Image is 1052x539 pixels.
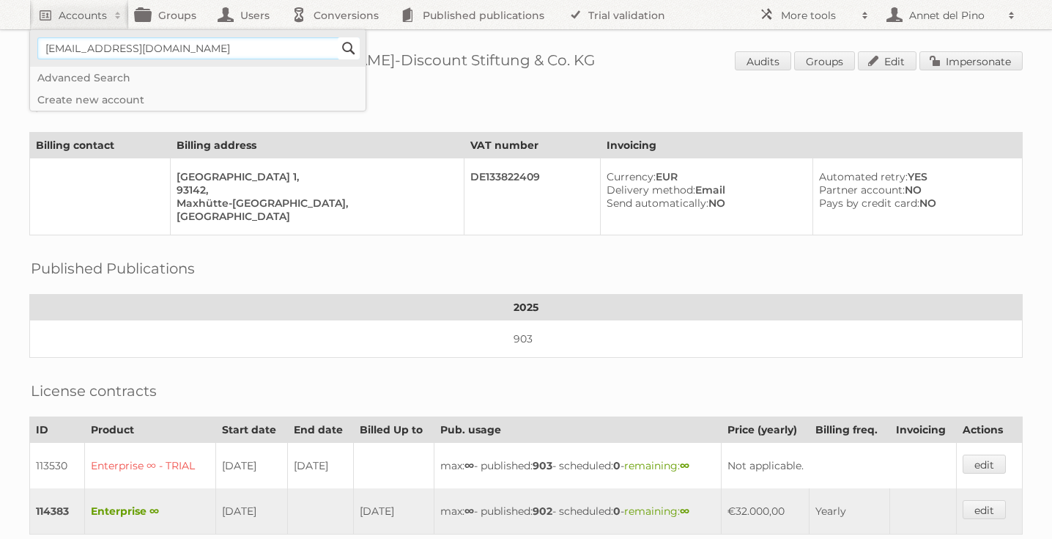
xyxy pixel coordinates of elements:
[177,183,452,197] div: 93142,
[613,459,621,472] strong: 0
[607,170,656,183] span: Currency:
[30,488,85,535] td: 114383
[434,417,722,443] th: Pub. usage
[735,51,791,70] a: Audits
[287,417,353,443] th: End date
[85,488,216,535] td: Enterprise ∞
[30,443,85,489] td: 113530
[963,455,1006,474] a: edit
[905,8,1001,23] h2: Annet del Pino
[819,183,1011,197] div: NO
[29,51,1023,73] h1: Account 92961: [PERSON_NAME] [PERSON_NAME]-Discount Stiftung & Co. KG
[171,133,464,158] th: Billing address
[819,197,1011,210] div: NO
[177,210,452,223] div: [GEOGRAPHIC_DATA]
[810,488,889,535] td: Yearly
[464,459,474,472] strong: ∞
[177,170,452,183] div: [GEOGRAPHIC_DATA] 1,
[600,133,1022,158] th: Invoicing
[30,295,1023,320] th: 2025
[810,417,889,443] th: Billing freq.
[464,505,474,518] strong: ∞
[30,133,171,158] th: Billing contact
[177,197,452,210] div: Maxhütte-[GEOGRAPHIC_DATA],
[722,417,810,443] th: Price (yearly)
[819,197,919,210] span: Pays by credit card:
[613,505,621,518] strong: 0
[781,8,854,23] h2: More tools
[533,505,552,518] strong: 902
[963,500,1006,519] a: edit
[434,488,722,535] td: max: - published: - scheduled: -
[216,488,288,535] td: [DATE]
[607,183,695,197] span: Delivery method:
[287,443,353,489] td: [DATE]
[533,459,552,472] strong: 903
[30,89,366,111] a: Create new account
[624,459,689,472] span: remaining:
[30,320,1023,358] td: 903
[607,183,801,197] div: Email
[30,67,366,89] a: Advanced Search
[216,417,288,443] th: Start date
[819,183,905,197] span: Partner account:
[722,488,810,535] td: €32.000,00
[819,170,1011,183] div: YES
[85,417,216,443] th: Product
[956,417,1022,443] th: Actions
[31,380,157,402] h2: License contracts
[30,417,85,443] th: ID
[85,443,216,489] td: Enterprise ∞ - TRIAL
[464,133,601,158] th: VAT number
[794,51,855,70] a: Groups
[607,170,801,183] div: EUR
[353,488,434,535] td: [DATE]
[889,417,956,443] th: Invoicing
[819,170,908,183] span: Automated retry:
[858,51,916,70] a: Edit
[607,197,708,210] span: Send automatically:
[31,257,195,279] h2: Published Publications
[680,459,689,472] strong: ∞
[434,443,722,489] td: max: - published: - scheduled: -
[216,443,288,489] td: [DATE]
[624,505,689,518] span: remaining:
[338,37,360,59] input: Search
[464,158,601,235] td: DE133822409
[680,505,689,518] strong: ∞
[919,51,1023,70] a: Impersonate
[607,197,801,210] div: NO
[722,443,957,489] td: Not applicable.
[353,417,434,443] th: Billed Up to
[59,8,107,23] h2: Accounts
